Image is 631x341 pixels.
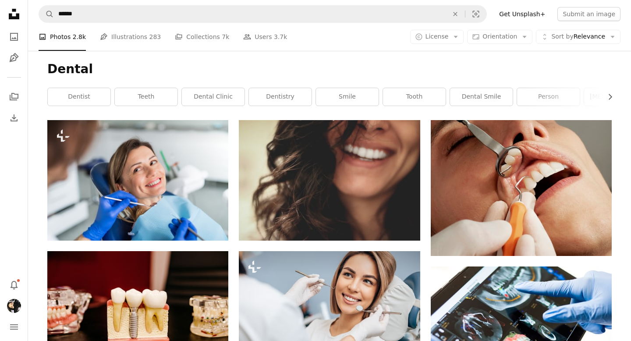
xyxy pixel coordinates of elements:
[5,49,23,67] a: Illustrations
[5,28,23,46] a: Photos
[551,32,605,41] span: Relevance
[47,307,228,315] a: white and yellow wooden condiment shakers
[48,88,110,106] a: dentist
[39,6,54,22] button: Search Unsplash
[239,176,420,184] a: long black haired woman smiling close-up photography
[5,297,23,315] button: Profile
[7,299,21,313] img: Avatar of user Baiq Daling
[5,318,23,336] button: Menu
[100,23,161,51] a: Illustrations 283
[431,120,612,256] img: woman with silver and yellow hoop earrings
[5,276,23,294] button: Notifications
[467,30,532,44] button: Orientation
[410,30,464,44] button: License
[222,32,229,42] span: 7k
[602,88,612,106] button: scroll list to the right
[450,88,513,106] a: dental smile
[47,61,612,77] h1: Dental
[5,88,23,106] a: Collections
[482,33,517,40] span: Orientation
[425,33,449,40] span: License
[5,109,23,127] a: Download History
[149,32,161,42] span: 283
[494,7,550,21] a: Get Unsplash+
[557,7,620,21] button: Submit an image
[431,184,612,192] a: woman with silver and yellow hoop earrings
[446,6,465,22] button: Clear
[115,88,177,106] a: teeth
[175,23,229,51] a: Collections 7k
[551,33,573,40] span: Sort by
[517,88,580,106] a: person
[249,88,312,106] a: dentistry
[431,323,612,330] a: person in blue long sleeve shirt holding black and white tray
[47,176,228,184] a: A woman has an annual dental check-up in dentist surgery.
[39,5,487,23] form: Find visuals sitewide
[47,120,228,241] img: A woman has an annual dental check-up in dentist surgery.
[274,32,287,42] span: 3.7k
[243,23,287,51] a: Users 3.7k
[465,6,486,22] button: Visual search
[383,88,446,106] a: tooth
[182,88,245,106] a: dental clinic
[316,88,379,106] a: smile
[239,120,420,241] img: long black haired woman smiling close-up photography
[536,30,620,44] button: Sort byRelevance
[239,307,420,315] a: good-looking woman with short hair sit in dental office and look at doctor with confidence, she h...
